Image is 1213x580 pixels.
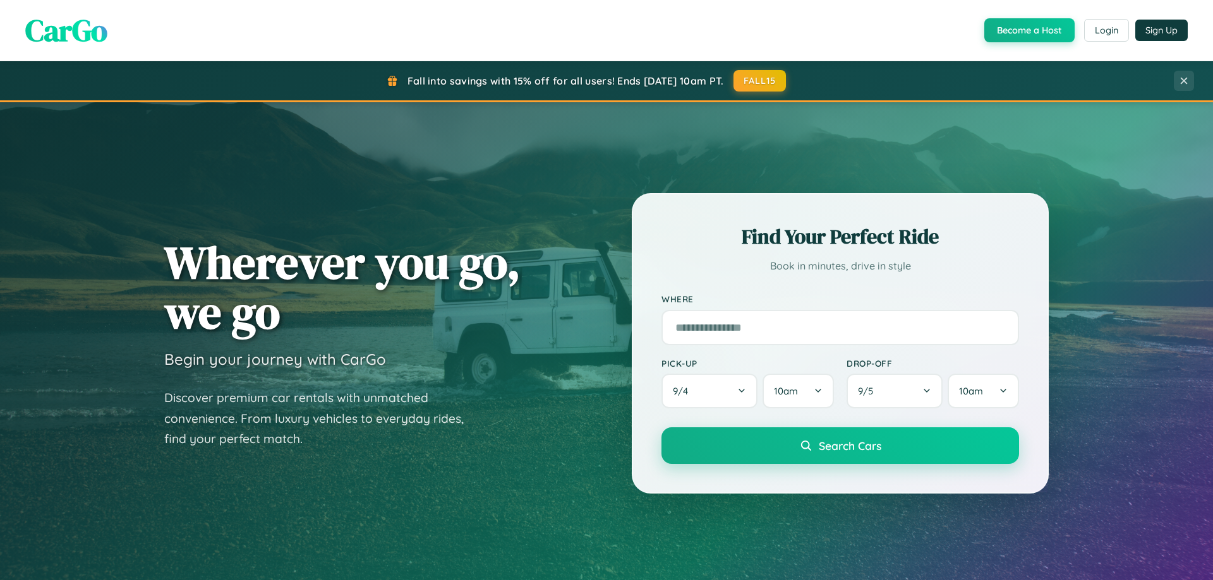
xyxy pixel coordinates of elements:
[763,374,834,408] button: 10am
[1084,19,1129,42] button: Login
[164,388,480,449] p: Discover premium car rentals with unmatched convenience. From luxury vehicles to everyday rides, ...
[984,18,1075,42] button: Become a Host
[407,74,724,87] span: Fall into savings with 15% off for all users! Ends [DATE] 10am PT.
[164,237,521,337] h1: Wherever you go, we go
[1135,20,1188,41] button: Sign Up
[661,294,1019,305] label: Where
[847,374,943,408] button: 9/5
[774,385,798,397] span: 10am
[661,223,1019,251] h2: Find Your Perfect Ride
[661,257,1019,275] p: Book in minutes, drive in style
[959,385,983,397] span: 10am
[858,385,879,397] span: 9 / 5
[948,374,1019,408] button: 10am
[673,385,694,397] span: 9 / 4
[819,439,881,453] span: Search Cars
[733,70,787,92] button: FALL15
[164,350,386,369] h3: Begin your journey with CarGo
[661,427,1019,464] button: Search Cars
[847,358,1019,369] label: Drop-off
[661,374,757,408] button: 9/4
[25,9,107,51] span: CarGo
[661,358,834,369] label: Pick-up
